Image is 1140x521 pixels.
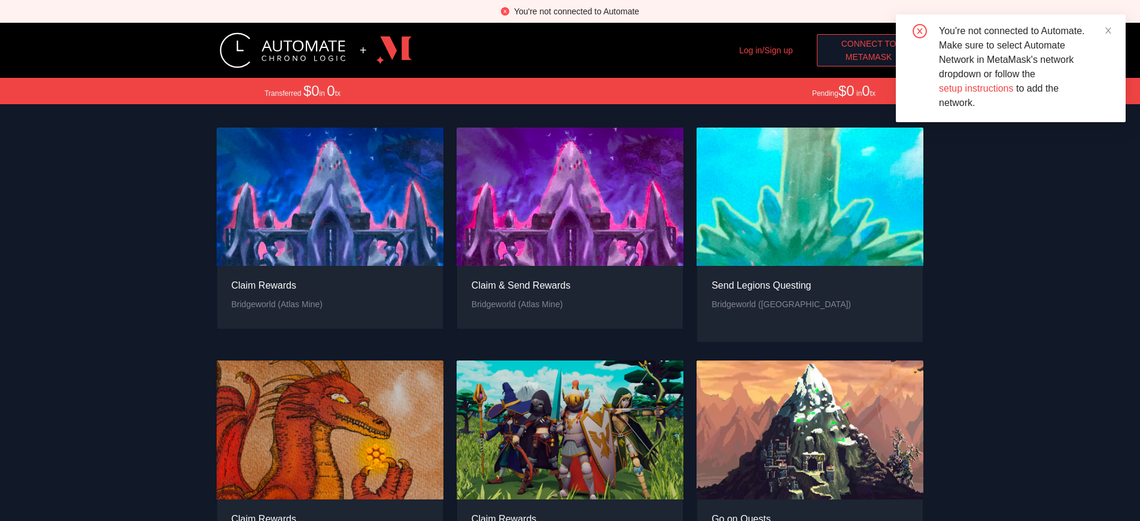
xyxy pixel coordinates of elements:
span: $0 [303,83,320,99]
span: $0 [838,83,855,99]
span: 0 [862,83,870,99]
div: You're not connected to Automate [514,5,639,18]
img: Claim & Send Rewards [457,128,683,266]
span: close [1104,26,1112,35]
span: 0 [327,83,335,99]
img: Claim Rewards [217,361,443,499]
div: Transferred in tx [265,83,341,99]
img: logo [220,32,346,68]
img: logo [376,32,412,68]
img: Go on Quests [697,361,923,499]
span: You're not connected to Automate. Make sure to select Automate Network in MetaMask's network drop... [939,26,1085,108]
button: Connect toMetaMask [817,34,921,66]
div: Claim Rewards [232,278,323,293]
img: Send Legions Questing [697,128,923,266]
span: MetaMask [846,50,892,63]
div: Claim & Send Rewards [472,278,570,293]
span: close-circle [501,7,509,16]
div: Bridgeworld (Atlas Mine) [232,298,323,311]
img: Claim Rewards [217,128,443,266]
div: + [360,44,367,57]
div: Bridgeworld ([GEOGRAPHIC_DATA]) [712,298,851,311]
a: setup instructions [939,83,1014,93]
div: Send Legions Questing [712,278,851,293]
span: Connect to [841,37,896,50]
div: Pending in tx [812,83,875,99]
a: Log in/Sign up [739,46,793,55]
span: close-circle [913,24,927,41]
img: Claim Rewards [457,361,683,499]
div: Bridgeworld (Atlas Mine) [472,298,570,311]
